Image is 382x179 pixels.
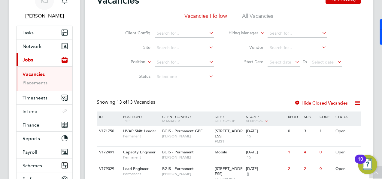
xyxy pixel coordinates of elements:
span: HVAP Shift Leader [123,128,156,133]
span: Finance [23,122,39,128]
div: Open [334,147,360,158]
label: Site [116,45,150,50]
span: Site Group [215,118,235,123]
span: Jobs [23,57,33,63]
span: [PERSON_NAME] [162,134,212,139]
span: Select date [312,59,334,65]
div: 2 [302,163,318,174]
input: Select one [155,73,214,81]
span: Type [123,118,132,123]
div: 0 [286,126,302,137]
span: Manager [162,118,180,123]
div: Start / [244,111,286,127]
span: Select date [270,59,291,65]
span: 8 [246,171,250,177]
span: Mobile [215,149,227,155]
div: Open [334,126,360,137]
button: Finance [17,118,72,131]
span: Payroll [23,149,37,155]
div: 3 [302,126,318,137]
span: BGIS - Permanent [162,149,194,155]
div: Sub [302,111,318,122]
span: 15 [246,155,252,160]
span: FMS1 [215,139,243,144]
span: Network [23,43,41,49]
label: Hiring Manager [224,30,258,36]
span: [PERSON_NAME] [162,171,212,176]
a: Vacancies [23,71,45,77]
div: [DATE] [246,166,285,171]
span: [PERSON_NAME] [162,155,212,160]
span: Kyle Johnson [16,12,73,20]
div: Status [334,111,360,122]
span: Reports [23,136,40,141]
a: Placements [23,80,47,86]
div: V179029 [98,163,119,174]
button: Jobs [17,53,72,66]
button: Open Resource Center, 10 new notifications [358,155,377,174]
span: 15 [246,134,252,139]
label: Vendor [229,45,263,50]
button: Payroll [17,145,72,159]
span: Capacity Engineer [123,149,156,155]
div: Client Config / [161,111,213,126]
span: Timesheets [23,95,47,101]
div: Open [334,163,360,174]
span: BGIS - Permanent GPE [162,128,203,133]
button: Network [17,39,72,53]
span: 13 of [117,99,127,105]
span: Schemes [23,163,42,168]
div: [DATE] [246,129,285,134]
a: Tasks [17,26,72,39]
input: Search for... [155,44,214,52]
button: Reports [17,132,72,145]
span: [STREET_ADDRESS] [215,128,243,139]
div: 0 [318,147,334,158]
div: Jobs [17,66,72,91]
button: Schemes [17,159,72,172]
div: 0 [318,163,334,174]
div: Reqd [286,111,302,122]
span: Permanent [123,155,159,160]
label: Position [111,59,145,65]
label: Start Date [229,59,263,64]
div: Showing [97,99,156,105]
input: Search for... [155,58,214,67]
span: To [301,58,309,66]
input: Search for... [268,29,327,38]
label: Client Config [116,30,150,36]
div: ID [98,111,119,122]
span: Permanent [123,134,159,139]
div: Position / [119,111,161,126]
button: Timesheets [17,91,72,104]
div: Conf [318,111,334,122]
div: 2 [286,163,302,174]
div: 4 [302,147,318,158]
div: 1 [318,126,334,137]
li: All Vacancies [242,12,273,23]
li: Vacancies I follow [184,12,227,23]
span: Permanent [123,171,159,176]
button: InTime [17,105,72,118]
label: Hide Closed Vacancies [294,100,348,106]
span: Tasks [23,30,34,36]
span: BGIS - Permanent [162,166,194,171]
input: Search for... [155,29,214,38]
input: Search for... [268,44,327,52]
div: [DATE] [246,150,285,155]
div: 10 [358,159,363,167]
label: Status [116,74,150,79]
span: 13 Vacancies [117,99,155,105]
div: V172491 [98,147,119,158]
span: InTime [23,108,37,114]
span: Lead Engineer [123,166,149,171]
div: 1 [286,147,302,158]
div: Site / [213,111,245,126]
div: V171750 [98,126,119,137]
span: [STREET_ADDRESS] [215,166,243,176]
span: Vendors [246,118,263,123]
